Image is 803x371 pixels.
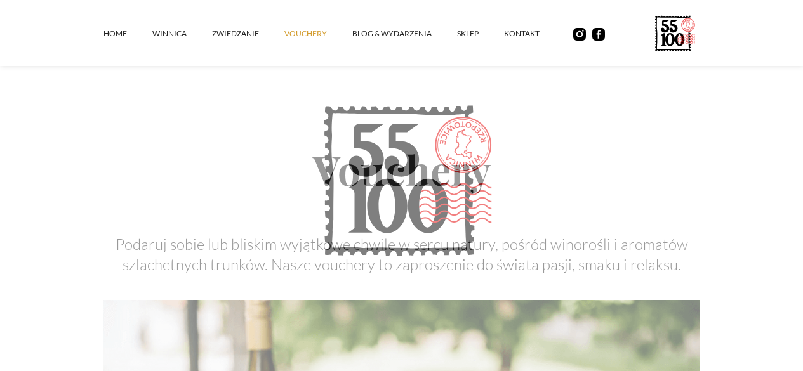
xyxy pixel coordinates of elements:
a: vouchery [284,15,352,53]
a: winnica [152,15,212,53]
a: Blog & Wydarzenia [352,15,457,53]
a: Home [103,15,152,53]
a: ZWIEDZANIE [212,15,284,53]
a: kontakt [504,15,565,53]
a: SKLEP [457,15,504,53]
